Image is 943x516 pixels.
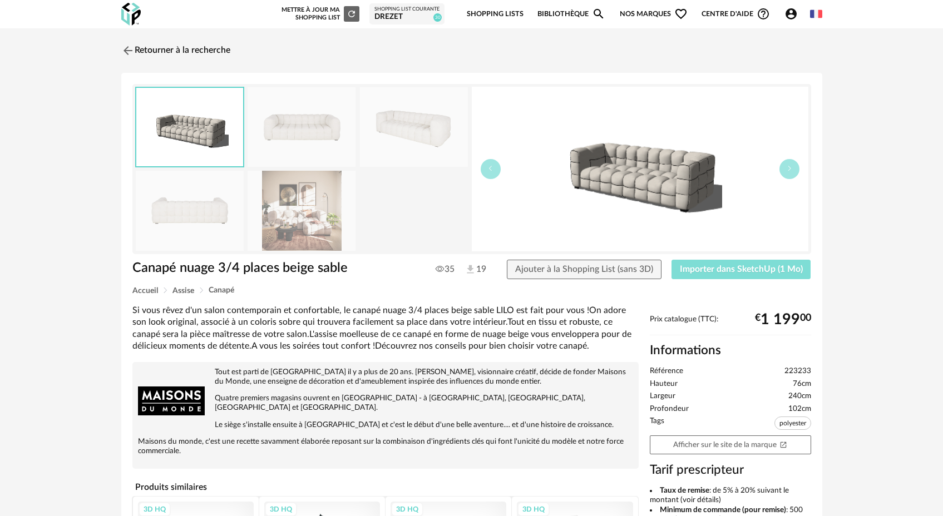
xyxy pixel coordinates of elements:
span: Magnify icon [592,7,605,21]
span: 30 [433,13,442,22]
span: 240cm [788,391,811,401]
h1: Canapé nuage 3/4 places beige sable [132,260,409,277]
a: BibliothèqueMagnify icon [537,1,605,27]
img: fr [810,8,822,20]
img: brand logo [138,368,205,434]
li: : de 5% à 20% suivant le montant (voir détails) [650,486,811,505]
span: Tags [650,416,664,433]
img: canape-nuage-3-4-places-beige-sable-1000-6-29-223233_11.jpg [248,171,356,250]
span: Référence [650,366,683,376]
div: Mettre à jour ma Shopping List [279,6,359,22]
span: Canapé [209,286,234,294]
img: OXP [121,3,141,26]
span: Hauteur [650,379,678,389]
span: 1 199 [761,315,800,324]
p: Le siège s'installe ensuite à [GEOGRAPHIC_DATA] et c'est le début d'une belle aventure.... et d'u... [138,420,633,430]
h3: Tarif prescripteur [650,462,811,478]
h4: Produits similaires [132,479,639,495]
span: Largeur [650,391,675,401]
img: svg+xml;base64,PHN2ZyB3aWR0aD0iMjQiIGhlaWdodD0iMjQiIHZpZXdCb3g9IjAgMCAyNCAyNCIgZmlsbD0ibm9uZSIgeG... [121,44,135,57]
span: Open In New icon [779,440,787,448]
a: Afficher sur le site de la marqueOpen In New icon [650,435,811,455]
span: 223233 [784,366,811,376]
b: Taux de remise [660,487,709,494]
h2: Informations [650,343,811,359]
div: Si vous rêvez d'un salon contemporain et confortable, le canapé nuage 3/4 places beige sable LILO... [132,305,639,352]
p: Quatre premiers magasins ouvrent en [GEOGRAPHIC_DATA] - à [GEOGRAPHIC_DATA], [GEOGRAPHIC_DATA], [... [138,394,633,413]
div: Prix catalogue (TTC): [650,315,811,335]
span: Account Circle icon [784,7,803,21]
a: Retourner à la recherche [121,38,230,63]
div: € 00 [755,315,811,324]
span: Nos marques [620,1,688,27]
span: Profondeur [650,404,689,414]
img: canape-nuage-3-4-places-beige-sable-1000-6-29-223233_3.jpg [136,171,244,250]
span: Ajouter à la Shopping List (sans 3D) [515,265,653,274]
img: thumbnail.png [472,87,808,251]
p: Tout est parti de [GEOGRAPHIC_DATA] il y a plus de 20 ans. [PERSON_NAME], visionnaire créatif, dé... [138,368,633,386]
span: Help Circle Outline icon [757,7,770,21]
span: Importer dans SketchUp (1 Mo) [680,265,803,274]
span: Accueil [132,287,158,295]
img: canape-nuage-3-4-places-beige-sable-1000-6-29-223233_12.jpg [248,87,356,167]
span: 76cm [793,379,811,389]
div: Shopping List courante [374,6,440,13]
span: Assise [172,287,194,295]
img: canape-nuage-3-4-places-beige-sable-1000-6-29-223233_2.jpg [360,87,468,167]
span: 35 [436,264,455,275]
div: Breadcrumb [132,286,811,295]
button: Ajouter à la Shopping List (sans 3D) [507,260,661,280]
span: 19 [465,264,486,276]
a: Shopping List courante DREZET 30 [374,6,440,22]
img: Téléchargements [465,264,476,275]
span: Centre d'aideHelp Circle Outline icon [702,7,770,21]
button: Importer dans SketchUp (1 Mo) [672,260,811,280]
span: 102cm [788,404,811,414]
span: Refresh icon [347,11,357,17]
b: Minimum de commande (pour remise) [660,506,786,514]
span: Account Circle icon [784,7,798,21]
p: Maisons du monde, c'est une recette savamment élaborée reposant sur la combinaison d'ingrédients ... [138,437,633,456]
span: Heart Outline icon [674,7,688,21]
div: DREZET [374,12,440,22]
span: polyester [774,416,811,430]
a: Shopping Lists [467,1,524,27]
img: thumbnail.png [136,88,243,166]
